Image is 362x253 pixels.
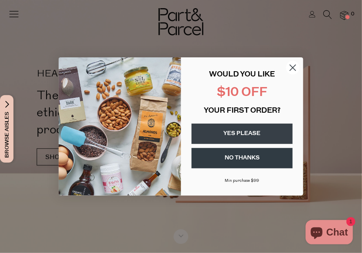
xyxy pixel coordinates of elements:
[204,107,280,115] span: YOUR FIRST ORDER?
[210,71,275,79] span: WOULD YOU LIKE
[286,61,300,75] button: Close dialog
[349,11,357,18] span: 0
[192,124,293,144] button: YES PLEASE
[159,8,203,35] img: Part&Parcel
[2,95,11,163] span: Browse Aisles
[192,148,293,168] button: NO THANKS
[340,11,349,20] a: 0
[225,179,260,183] span: Min purchase $99
[303,220,355,246] inbox-online-store-chat: Shopify online store chat
[217,87,267,99] span: $10 OFF
[59,57,181,196] img: 43fba0fb-7538-40bc-babb-ffb1a4d097bc.jpeg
